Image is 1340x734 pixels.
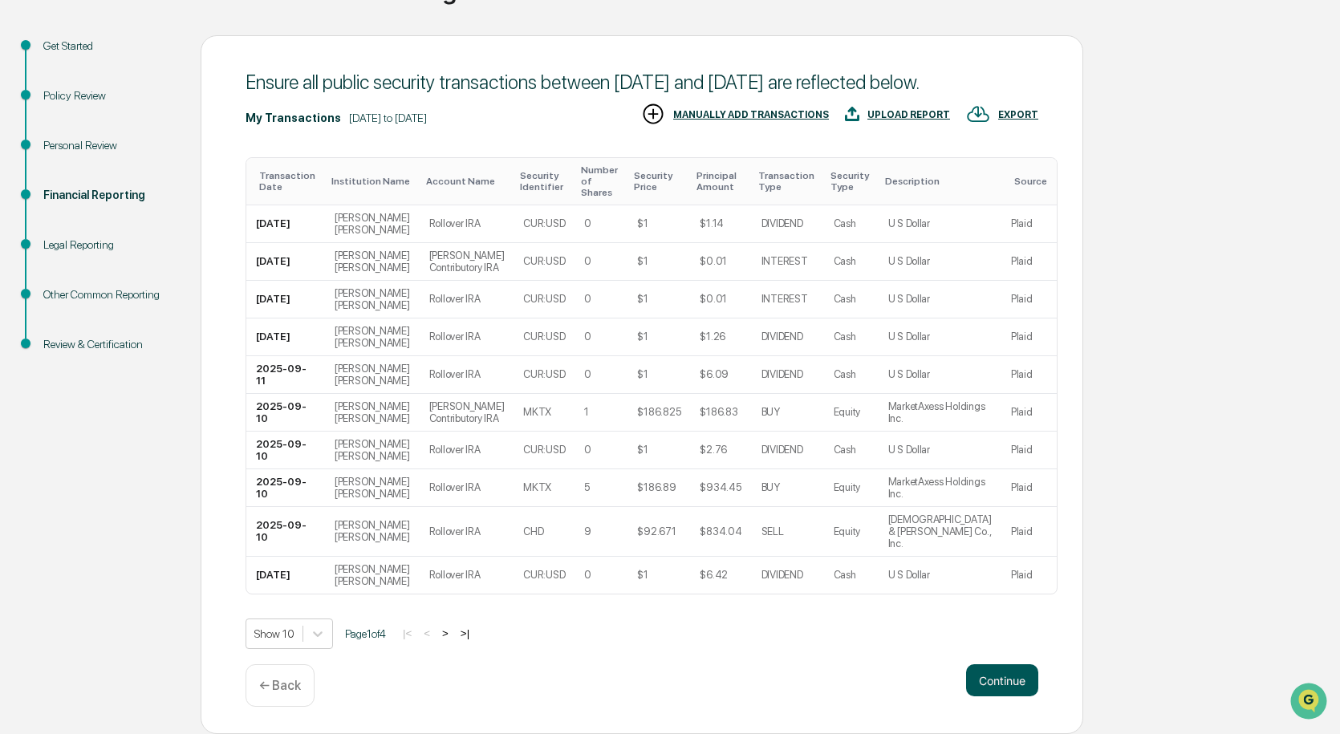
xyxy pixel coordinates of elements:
div: Legal Reporting [43,237,175,253]
td: Plaid [1001,394,1057,432]
span: Data Lookup [32,233,101,249]
div: [PERSON_NAME] [PERSON_NAME] [335,212,410,236]
div: 🖐️ [16,204,29,217]
button: >| [456,627,474,640]
div: Equity [834,406,860,418]
div: $0.01 [700,293,727,305]
div: Toggle SortBy [520,170,568,193]
div: Toggle SortBy [581,164,621,198]
div: CUR:USD [523,569,565,581]
div: Cash [834,255,856,267]
a: 🔎Data Lookup [10,226,108,255]
div: Other Common Reporting [43,286,175,303]
button: > [437,627,453,640]
div: My Transactions [246,112,341,124]
div: MarketAxess Holdings Inc. [888,476,992,500]
td: 2025-09-10 [246,469,325,507]
button: < [419,627,435,640]
div: CUR:USD [523,217,565,229]
div: $1 [637,255,648,267]
img: MANUALLY ADD TRANSACTIONS [641,102,665,126]
div: U S Dollar [888,444,930,456]
td: [DATE] [246,243,325,281]
div: Toggle SortBy [830,170,872,193]
div: $0.01 [700,255,727,267]
td: Plaid [1001,205,1057,243]
iframe: Open customer support [1289,681,1332,724]
td: [PERSON_NAME] Contributory IRA [420,394,514,432]
div: $1 [637,217,648,229]
td: Rollover IRA [420,318,514,356]
div: 0 [584,293,591,305]
div: $934.45 [700,481,741,493]
td: 2025-09-10 [246,507,325,557]
div: $1.26 [700,331,725,343]
div: SELL [761,525,784,537]
div: Policy Review [43,87,175,104]
div: [PERSON_NAME] [PERSON_NAME] [335,438,410,462]
td: [PERSON_NAME] Contributory IRA [420,243,514,281]
div: DIVIDEND [761,368,803,380]
div: 0 [584,217,591,229]
div: MKTX [523,481,551,493]
td: [DATE] [246,557,325,594]
td: Rollover IRA [420,281,514,318]
div: DIVIDEND [761,444,803,456]
div: $1 [637,368,648,380]
div: $1 [637,569,648,581]
div: $2.76 [700,444,727,456]
div: DIVIDEND [761,331,803,343]
div: INTEREST [761,293,808,305]
a: Powered byPylon [113,271,194,284]
div: U S Dollar [888,217,930,229]
div: MANUALLY ADD TRANSACTIONS [673,109,829,120]
div: Equity [834,525,860,537]
a: 🗄️Attestations [110,196,205,225]
div: [PERSON_NAME] [PERSON_NAME] [335,519,410,543]
div: CUR:USD [523,368,565,380]
div: U S Dollar [888,255,930,267]
div: CUR:USD [523,255,565,267]
td: Rollover IRA [420,356,514,394]
span: Attestations [132,202,199,218]
div: Toggle SortBy [426,176,508,187]
div: Financial Reporting [43,187,175,204]
div: $186.83 [700,406,737,418]
td: [DATE] [246,205,325,243]
img: 1746055101610-c473b297-6a78-478c-a979-82029cc54cd1 [16,123,45,152]
div: Review & Certification [43,336,175,353]
div: 9 [584,525,591,537]
td: [DATE] [246,318,325,356]
div: Toggle SortBy [259,170,319,193]
div: $92.671 [637,525,676,537]
div: Cash [834,368,856,380]
div: Ensure all public security transactions between [DATE] and [DATE] are reflected below. [246,71,1038,94]
img: UPLOAD REPORT [845,102,859,126]
td: Rollover IRA [420,469,514,507]
div: CUR:USD [523,293,565,305]
div: [PERSON_NAME] [PERSON_NAME] [335,287,410,311]
div: Get Started [43,38,175,55]
div: Personal Review [43,137,175,154]
td: Rollover IRA [420,205,514,243]
span: Pylon [160,272,194,284]
div: Start new chat [55,123,263,139]
div: 🔎 [16,234,29,247]
div: 0 [584,255,591,267]
div: [DEMOGRAPHIC_DATA] & [PERSON_NAME] Co., Inc. [888,513,992,549]
td: Plaid [1001,557,1057,594]
td: Rollover IRA [420,507,514,557]
div: DIVIDEND [761,569,803,581]
div: 0 [584,444,591,456]
td: 2025-09-11 [246,356,325,394]
td: [DATE] [246,281,325,318]
div: CHD [523,525,543,537]
div: $834.04 [700,525,741,537]
span: Preclearance [32,202,104,218]
div: $1 [637,331,648,343]
span: Page 1 of 4 [345,627,386,640]
div: [DATE] to [DATE] [349,112,427,124]
div: Equity [834,481,860,493]
div: Cash [834,293,856,305]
